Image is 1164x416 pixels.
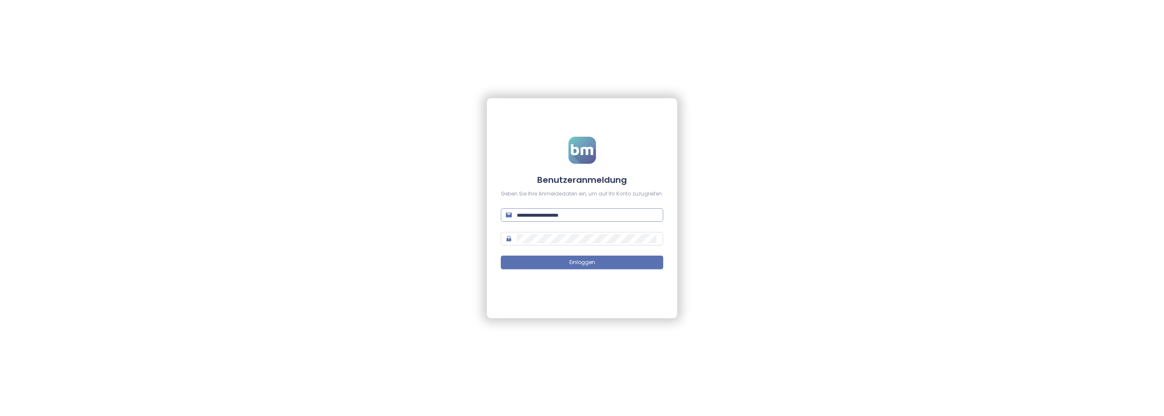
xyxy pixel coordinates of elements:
span: mail [506,212,512,218]
h4: Benutzeranmeldung [501,174,663,186]
span: Einloggen [569,259,595,267]
button: Einloggen [501,256,663,269]
img: logo [568,137,596,164]
span: lock [506,236,512,242]
div: Geben Sie Ihre Anmeldedaten ein, um auf Ihr Konto zuzugreifen. [501,190,663,198]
